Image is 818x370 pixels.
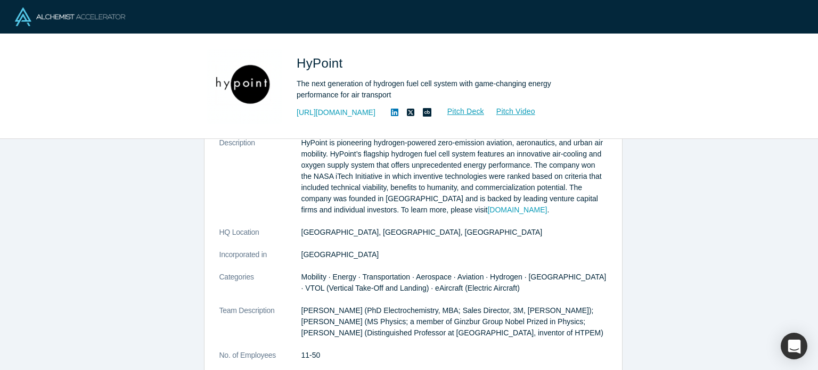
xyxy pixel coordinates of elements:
[487,205,547,214] a: [DOMAIN_NAME]
[219,305,301,350] dt: Team Description
[15,7,125,26] img: Alchemist Logo
[297,56,347,70] span: HyPoint
[207,49,282,124] img: HyPoint's Logo
[485,105,536,118] a: Pitch Video
[219,249,301,272] dt: Incorporated in
[219,227,301,249] dt: HQ Location
[301,273,607,292] span: Mobility · Energy · Transportation · Aerospace · Aviation · Hydrogen · [GEOGRAPHIC_DATA] · VTOL (...
[219,272,301,305] dt: Categories
[301,227,607,238] dd: [GEOGRAPHIC_DATA], [GEOGRAPHIC_DATA], [GEOGRAPHIC_DATA]
[301,350,607,361] dd: 11-50
[436,105,485,118] a: Pitch Deck
[297,78,595,101] div: The next generation of hydrogen fuel cell system with game-changing energy performance for air tr...
[219,137,301,227] dt: Description
[297,107,375,118] a: [URL][DOMAIN_NAME]
[301,249,607,260] dd: [GEOGRAPHIC_DATA]
[301,305,607,339] p: [PERSON_NAME] (PhD Electrochemistry, MBA; Sales Director, 3M, [PERSON_NAME]); [PERSON_NAME] (MS P...
[301,137,607,216] p: HyPoint is pioneering hydrogen-powered zero-emission aviation, aeronautics, and urban air mobilit...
